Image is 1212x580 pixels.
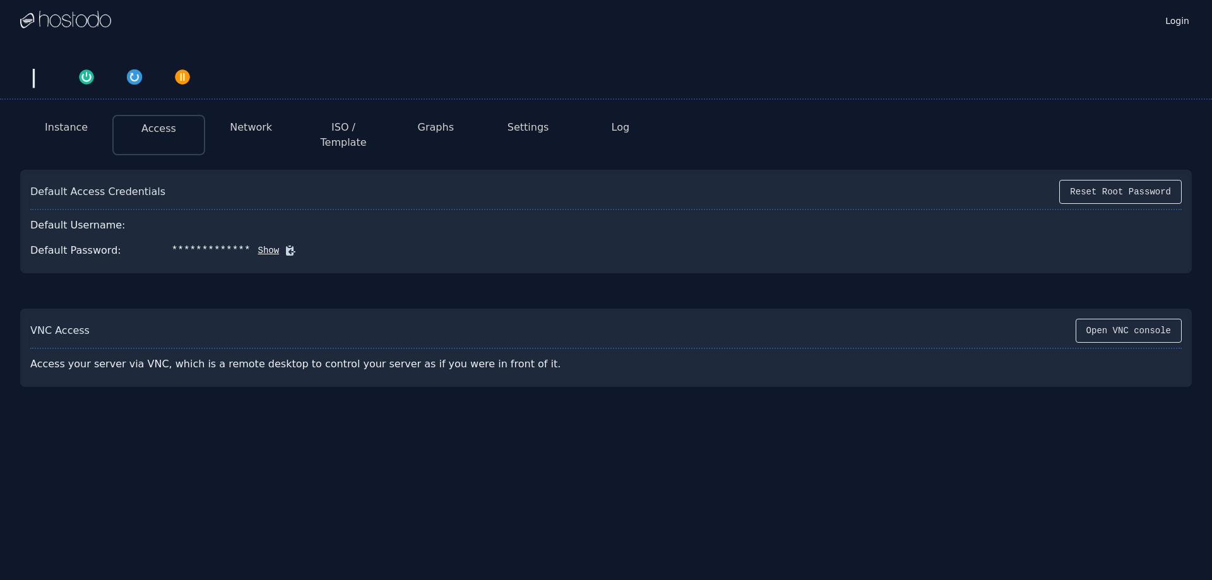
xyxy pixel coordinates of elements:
img: Logo [20,11,111,30]
button: Graphs [418,120,454,135]
img: Restart [126,68,143,86]
button: Restart [110,66,158,86]
button: ISO / Template [307,120,379,150]
button: Access [141,121,176,136]
button: Network [230,120,272,135]
a: Login [1163,12,1192,27]
button: Show [251,244,280,257]
div: VNC Access [30,323,90,338]
div: Default Access Credentials [30,184,165,199]
button: Open VNC console [1076,319,1182,343]
button: Log [612,120,630,135]
div: | [25,66,42,88]
img: Power Off [174,68,191,86]
button: Settings [508,120,549,135]
button: Power On [62,66,110,86]
button: Instance [45,120,88,135]
div: Default Username: [30,218,126,233]
button: Reset Root Password [1059,180,1182,204]
button: Power Off [158,66,206,86]
div: Access your server via VNC, which is a remote desktop to control your server as if you were in fr... [30,352,596,377]
div: Default Password: [30,243,121,258]
img: Power On [78,68,95,86]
